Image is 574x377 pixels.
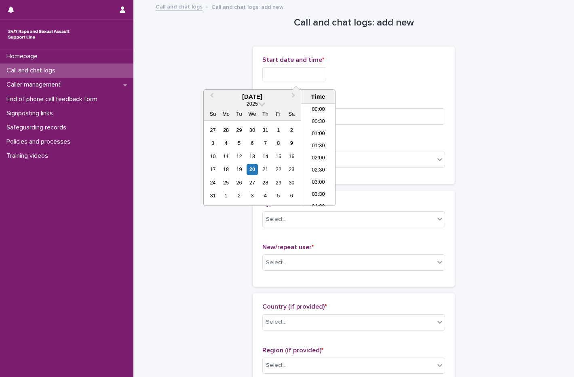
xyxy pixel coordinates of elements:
div: Choose Wednesday, August 13th, 2025 [247,151,257,162]
div: Choose Wednesday, August 27th, 2025 [247,177,257,188]
span: 2025 [247,101,258,107]
div: Time [303,93,333,100]
div: Choose Friday, August 1st, 2025 [273,125,284,136]
div: Choose Thursday, September 4th, 2025 [260,190,271,201]
div: Sa [286,108,297,119]
p: Safeguarding records [3,124,73,131]
div: Choose Monday, August 4th, 2025 [220,138,231,148]
li: 00:30 [301,116,336,128]
div: Choose Friday, September 5th, 2025 [273,190,284,201]
div: Choose Wednesday, July 30th, 2025 [247,125,257,136]
button: Next Month [288,91,301,104]
li: 02:00 [301,152,336,165]
div: Choose Tuesday, August 5th, 2025 [234,138,245,148]
div: Choose Saturday, August 16th, 2025 [286,151,297,162]
p: Policies and processes [3,138,77,146]
div: Choose Wednesday, August 6th, 2025 [247,138,257,148]
p: Homepage [3,53,44,60]
div: Choose Sunday, August 17th, 2025 [207,164,218,175]
li: 04:00 [301,201,336,213]
div: Choose Tuesday, September 2nd, 2025 [234,190,245,201]
li: 03:00 [301,177,336,189]
div: Choose Tuesday, August 26th, 2025 [234,177,245,188]
div: Choose Monday, September 1st, 2025 [220,190,231,201]
div: Choose Thursday, July 31st, 2025 [260,125,271,136]
div: [DATE] [204,93,301,100]
div: Choose Saturday, August 23rd, 2025 [286,164,297,175]
div: Choose Tuesday, August 12th, 2025 [234,151,245,162]
span: Start date and time [262,57,324,63]
p: Signposting links [3,110,59,117]
p: Caller management [3,81,67,89]
div: Choose Monday, August 25th, 2025 [220,177,231,188]
div: Choose Saturday, August 2nd, 2025 [286,125,297,136]
li: 00:00 [301,104,336,116]
div: Tu [234,108,245,119]
div: Th [260,108,271,119]
div: Select... [266,258,286,267]
div: Choose Sunday, July 27th, 2025 [207,125,218,136]
img: rhQMoQhaT3yELyF149Cw [6,26,71,42]
div: Choose Tuesday, July 29th, 2025 [234,125,245,136]
div: Choose Thursday, August 14th, 2025 [260,151,271,162]
li: 01:30 [301,140,336,152]
p: Call and chat logs: add new [211,2,284,11]
div: Su [207,108,218,119]
div: Choose Sunday, August 10th, 2025 [207,151,218,162]
div: Choose Friday, August 22nd, 2025 [273,164,284,175]
div: Choose Thursday, August 7th, 2025 [260,138,271,148]
div: We [247,108,257,119]
div: Choose Friday, August 15th, 2025 [273,151,284,162]
button: Previous Month [205,91,217,104]
div: Choose Thursday, August 28th, 2025 [260,177,271,188]
div: Choose Friday, August 8th, 2025 [273,138,284,148]
li: 02:30 [301,165,336,177]
div: Select... [266,361,286,370]
div: Choose Wednesday, September 3rd, 2025 [247,190,257,201]
div: Choose Monday, July 28th, 2025 [220,125,231,136]
div: Choose Wednesday, August 20th, 2025 [247,164,257,175]
p: Training videos [3,152,55,160]
span: New/repeat user [262,244,314,250]
span: Country (if provided) [262,303,327,310]
span: Region (if provided) [262,347,323,354]
div: Choose Saturday, August 9th, 2025 [286,138,297,148]
div: Choose Tuesday, August 19th, 2025 [234,164,245,175]
div: Choose Friday, August 29th, 2025 [273,177,284,188]
div: Choose Monday, August 18th, 2025 [220,164,231,175]
div: Select... [266,215,286,224]
div: Choose Sunday, August 31st, 2025 [207,190,218,201]
div: Choose Monday, August 11th, 2025 [220,151,231,162]
li: 01:00 [301,128,336,140]
div: Fr [273,108,284,119]
div: month 2025-08 [206,123,298,202]
a: Call and chat logs [156,2,203,11]
div: Choose Thursday, August 21st, 2025 [260,164,271,175]
li: 03:30 [301,189,336,201]
div: Mo [220,108,231,119]
div: Choose Sunday, August 3rd, 2025 [207,138,218,148]
p: Call and chat logs [3,67,62,74]
h1: Call and chat logs: add new [253,17,455,29]
div: Choose Saturday, August 30th, 2025 [286,177,297,188]
div: Choose Sunday, August 24th, 2025 [207,177,218,188]
div: Select... [266,318,286,326]
p: End of phone call feedback form [3,95,104,103]
div: Choose Saturday, September 6th, 2025 [286,190,297,201]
